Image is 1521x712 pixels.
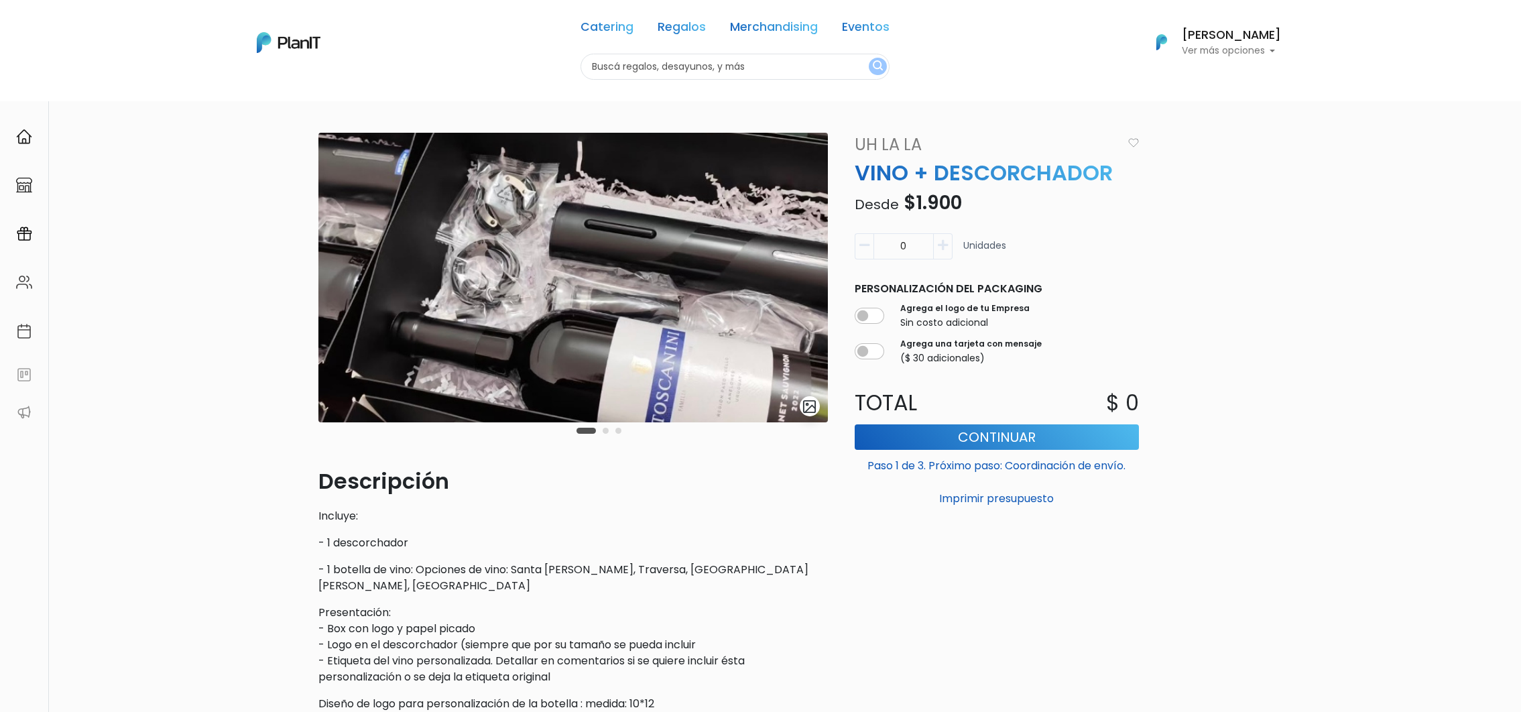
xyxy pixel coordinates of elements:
[16,129,32,145] img: home-e721727adea9d79c4d83392d1f703f7f8bce08238fde08b1acbfd93340b81755.svg
[581,21,633,38] a: Catering
[573,422,625,438] div: Carousel Pagination
[847,157,1147,189] p: VINO + DESCORCHADOR
[900,302,1030,314] label: Agrega el logo de tu Empresa
[16,404,32,420] img: partners-52edf745621dab592f3b2c58e3bca9d71375a7ef29c3b500c9f145b62cc070d4.svg
[318,562,828,594] p: - 1 botella de vino: Opciones de vino: Santa [PERSON_NAME], Traversa, [GEOGRAPHIC_DATA][PERSON_NA...
[855,281,1139,297] p: Personalización del packaging
[615,428,621,434] button: Carousel Page 3
[847,387,997,419] p: Total
[900,351,1042,365] p: ($ 30 adicionales)
[658,21,706,38] a: Regalos
[904,190,962,216] span: $1.900
[16,274,32,290] img: people-662611757002400ad9ed0e3c099ab2801c6687ba6c219adb57efc949bc21e19d.svg
[581,54,890,80] input: Buscá regalos, desayunos, y más
[257,32,320,53] img: PlanIt Logo
[855,195,899,214] span: Desde
[847,133,1122,157] a: Uh La La
[603,428,609,434] button: Carousel Page 2
[318,605,828,685] p: Presentación: - Box con logo y papel picado - Logo en el descorchador (siempre que por su tamaño ...
[855,424,1139,450] button: Continuar
[855,487,1139,510] button: Imprimir presupuesto
[16,177,32,193] img: marketplace-4ceaa7011d94191e9ded77b95e3339b90024bf715f7c57f8cf31f2d8c509eaba.svg
[318,133,828,422] img: 1FC5AA0F-4315-4F37-BDED-CB1509ED8A1C.jpeg
[1139,25,1281,60] button: PlanIt Logo [PERSON_NAME] Ver más opciones
[873,60,883,73] img: search_button-432b6d5273f82d61273b3651a40e1bd1b912527efae98b1b7a1b2c0702e16a8d.svg
[1182,29,1281,42] h6: [PERSON_NAME]
[900,338,1042,350] label: Agrega una tarjeta con mensaje
[576,428,596,434] button: Carousel Page 1 (Current Slide)
[16,367,32,383] img: feedback-78b5a0c8f98aac82b08bfc38622c3050aee476f2c9584af64705fc4e61158814.svg
[318,535,828,551] p: - 1 descorchador
[1128,138,1139,147] img: heart_icon
[318,696,828,712] p: Diseño de logo para personalización de la botella : medida: 10*12
[318,465,828,497] p: Descripción
[730,21,818,38] a: Merchandising
[855,453,1139,474] p: Paso 1 de 3. Próximo paso: Coordinación de envío.
[900,316,1030,330] p: Sin costo adicional
[842,21,890,38] a: Eventos
[1106,387,1139,419] p: $ 0
[16,226,32,242] img: campaigns-02234683943229c281be62815700db0a1741e53638e28bf9629b52c665b00959.svg
[1147,27,1176,57] img: PlanIt Logo
[318,508,828,524] p: Incluye:
[1182,46,1281,56] p: Ver más opciones
[16,323,32,339] img: calendar-87d922413cdce8b2cf7b7f5f62616a5cf9e4887200fb71536465627b3292af00.svg
[802,399,817,414] img: gallery-light
[963,239,1006,265] p: Unidades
